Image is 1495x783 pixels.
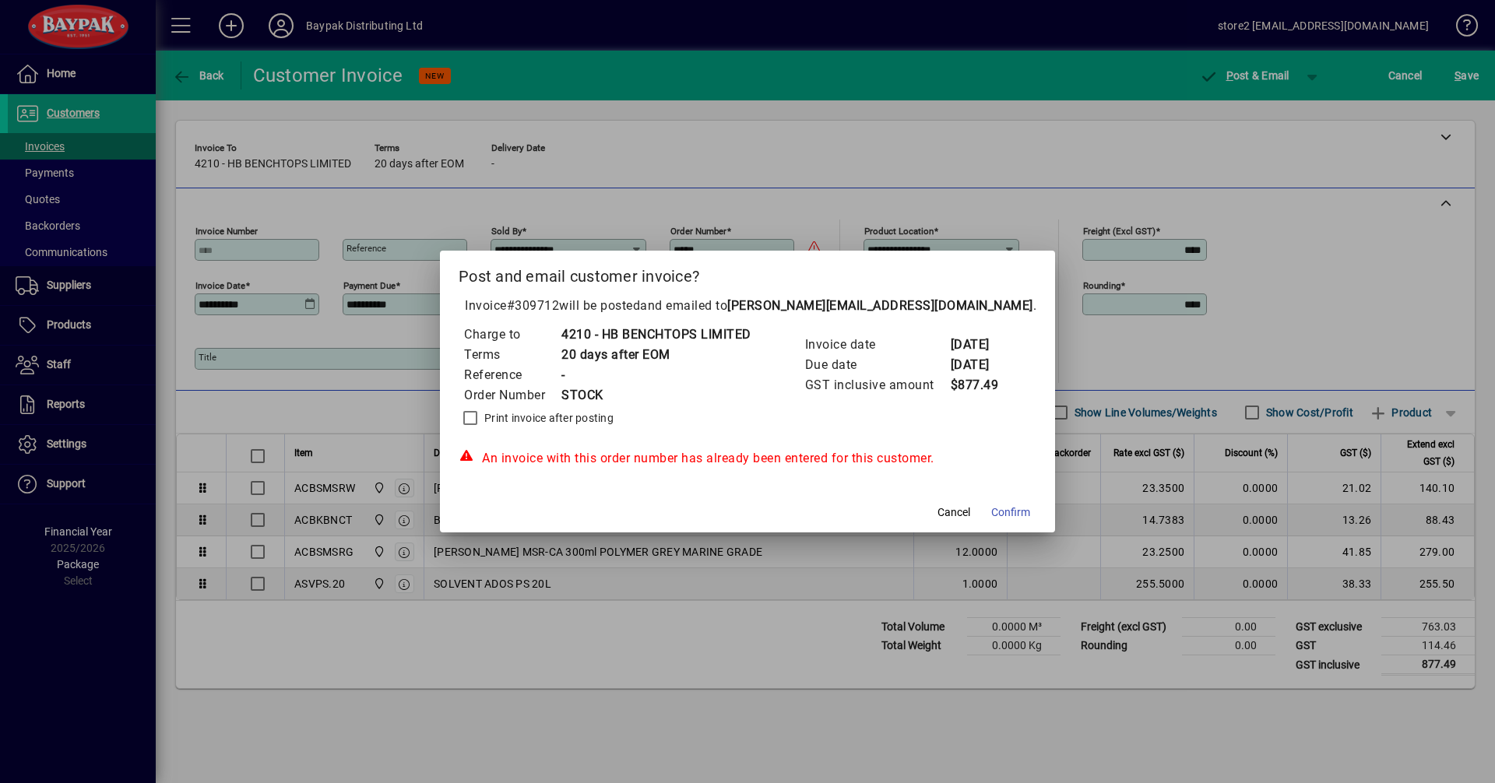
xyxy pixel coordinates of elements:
td: Due date [804,355,950,375]
td: - [561,365,751,385]
span: Cancel [937,504,970,521]
td: GST inclusive amount [804,375,950,395]
span: Confirm [991,504,1030,521]
button: Confirm [985,498,1036,526]
td: Charge to [463,325,561,345]
button: Cancel [929,498,979,526]
td: Reference [463,365,561,385]
td: 4210 - HB BENCHTOPS LIMITED [561,325,751,345]
div: An invoice with this order number has already been entered for this customer. [459,449,1036,468]
td: Terms [463,345,561,365]
td: STOCK [561,385,751,406]
p: Invoice will be posted . [459,297,1036,315]
span: and emailed to [640,298,1033,313]
td: 20 days after EOM [561,345,751,365]
td: Invoice date [804,335,950,355]
td: $877.49 [950,375,1012,395]
h2: Post and email customer invoice? [440,251,1055,296]
td: [DATE] [950,335,1012,355]
label: Print invoice after posting [481,410,614,426]
span: #309712 [507,298,560,313]
td: [DATE] [950,355,1012,375]
td: Order Number [463,385,561,406]
b: [PERSON_NAME][EMAIL_ADDRESS][DOMAIN_NAME] [727,298,1033,313]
